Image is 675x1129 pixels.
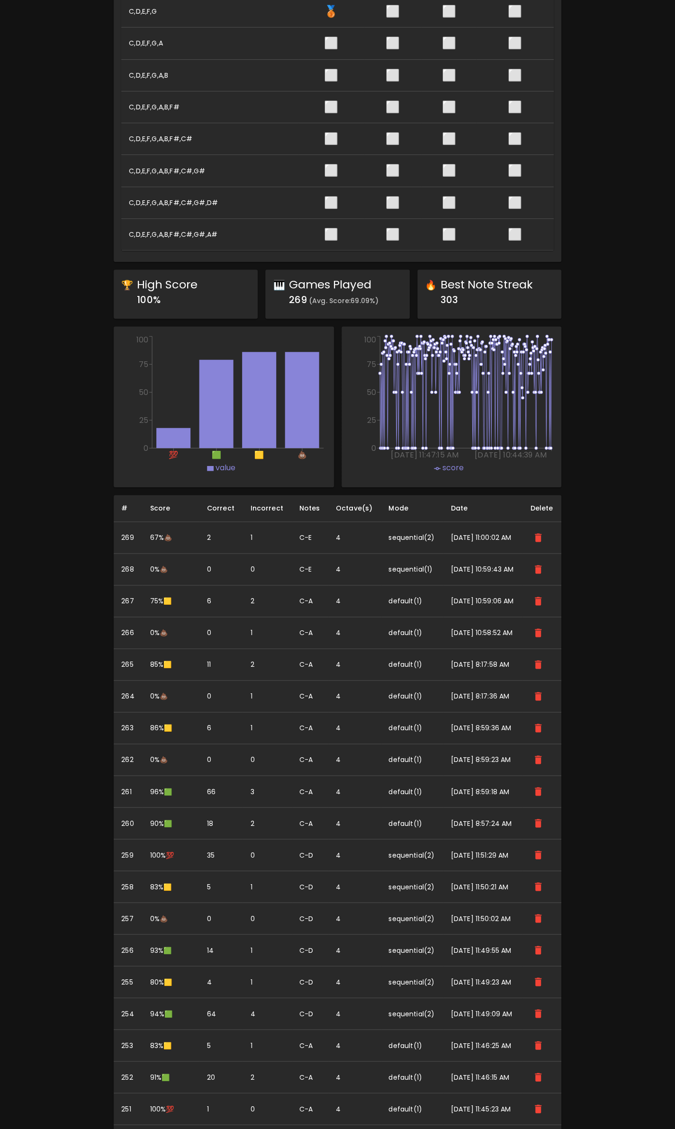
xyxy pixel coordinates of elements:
td: 0 [199,554,243,585]
span: Get 75 correct notes with a score of 98% or better to earn the Bronze badge. [324,67,338,83]
button: delete [530,942,546,958]
td: 4 [328,871,381,903]
td: 11 [199,649,243,681]
td: 0 [243,554,291,585]
td: 0 [243,903,291,934]
td: 258 [114,871,143,903]
td: C-D [292,871,328,903]
td: [DATE] 8:17:58 AM [443,649,523,681]
tspan: 100 [136,334,148,345]
td: 66 [199,776,243,807]
td: C-A [292,1030,328,1061]
td: 4 [328,1030,381,1061]
th: C,D,E,F,G,A,B,F#,C# [121,123,298,155]
td: 265 [114,649,143,681]
td: 18 [199,807,243,839]
span: Get 150 correct notes with a score of 98% or better to earn the Silver badge. [386,131,400,146]
td: 4 [328,681,381,712]
span: Get 150 correct notes with a score of 98% or better to earn the Silver badge. [386,226,400,242]
td: C-E [292,554,328,585]
div: Games Played [288,277,378,292]
td: [DATE] 11:50:21 AM [443,871,523,903]
button: delete [530,561,546,577]
td: C-D [292,903,328,934]
td: 4 [328,649,381,681]
td: default ( 1 ) [381,807,443,839]
button: delete [530,752,546,768]
span: Get 225 correct notes with a score of 98% or better to earn the Gold badge. [441,131,456,146]
tspan: [DATE] 10:44:39 AM [475,449,547,460]
td: [DATE] 10:59:06 AM [443,585,523,617]
td: C-A [292,744,328,776]
td: 260 [114,807,143,839]
td: 4 [328,998,381,1030]
th: C,D,E,F,G,A,B [121,59,298,91]
td: 4 [243,998,291,1030]
td: [DATE] 11:45:23 AM [443,1093,523,1125]
td: 4 [328,1093,381,1125]
span: star [121,278,133,292]
tspan: 0 [371,443,376,454]
span: Get 225 correct notes with a score of 98% or better to earn the Gold badge. [441,226,456,242]
td: sequential ( 1 ) [381,554,443,585]
span: Get 300 correct notes with a score of 100% or better to earn the Platinum badge. [508,35,522,51]
td: 0 % 💩 [143,903,199,934]
td: C-A [292,585,328,617]
td: 80 % 🟨 [143,966,199,998]
span: Get 150 correct notes with a score of 98% or better to earn the Silver badge. [386,162,400,178]
h6: 303 [441,292,533,307]
td: 1 [243,617,291,649]
button: delete [530,656,546,672]
td: 14 [199,934,243,966]
td: default ( 1 ) [381,1093,443,1125]
td: 2 [243,807,291,839]
td: 6 [199,585,243,617]
td: [DATE] 11:49:55 AM [443,934,523,966]
td: C-A [292,712,328,744]
tspan: 25 [139,415,148,426]
td: 0 [199,617,243,649]
th: C,D,E,F,G,A,B,F#,C#,G#,D# [121,187,298,218]
td: 0 [199,903,243,934]
td: 5 [199,871,243,903]
td: 4 [328,934,381,966]
td: 75 % 🟨 [143,585,199,617]
span: star [425,278,437,292]
td: [DATE] 8:17:36 AM [443,681,523,712]
td: 20 [199,1061,243,1093]
td: default ( 1 ) [381,776,443,807]
td: 264 [114,681,143,712]
td: 35 [199,839,243,871]
tspan: 75 [139,359,148,370]
td: 3 [243,776,291,807]
span: Get 225 correct notes with a score of 98% or better to earn the Gold badge. [441,99,456,115]
span: Get 75 correct notes with a score of 98% or better to earn the Bronze badge. [324,35,338,51]
th: C,D,E,F,G,A [121,27,298,59]
td: 268 [114,554,143,585]
span: Get 150 correct notes with a score of 98% or better to earn the Silver badge. [386,195,400,210]
td: default ( 1 ) [381,617,443,649]
td: 1 [243,1030,291,1061]
button: delete [530,1069,546,1085]
th: Correct [199,495,243,522]
td: 4 [199,966,243,998]
span: Get 225 correct notes with a score of 98% or better to earn the Gold badge. [441,35,456,51]
td: 254 [114,998,143,1030]
td: C-A [292,776,328,807]
span: Get 75 correct notes with a score of 98% or better to earn the Bronze badge. [324,99,338,115]
td: C-A [292,807,328,839]
td: [DATE] 11:46:15 AM [443,1061,523,1093]
span: Get 225 correct notes with a score of 98% or better to earn the Gold badge. [441,195,456,210]
span: Get 150 correct notes with a score of 98% or better to earn the Silver badge. [386,67,400,83]
td: 1 [243,712,291,744]
tspan: 🟨 [254,449,264,460]
td: 2 [199,522,243,554]
tspan: 50 [139,387,148,398]
span: Get 300 correct notes with a score of 100% or better to earn the Platinum badge. [508,131,522,146]
td: 252 [114,1061,143,1093]
th: Mode [381,495,443,522]
th: Incorrect [243,495,291,522]
td: 4 [328,522,381,554]
td: 86 % 🟨 [143,712,199,744]
td: 83 % 🟨 [143,1030,199,1061]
